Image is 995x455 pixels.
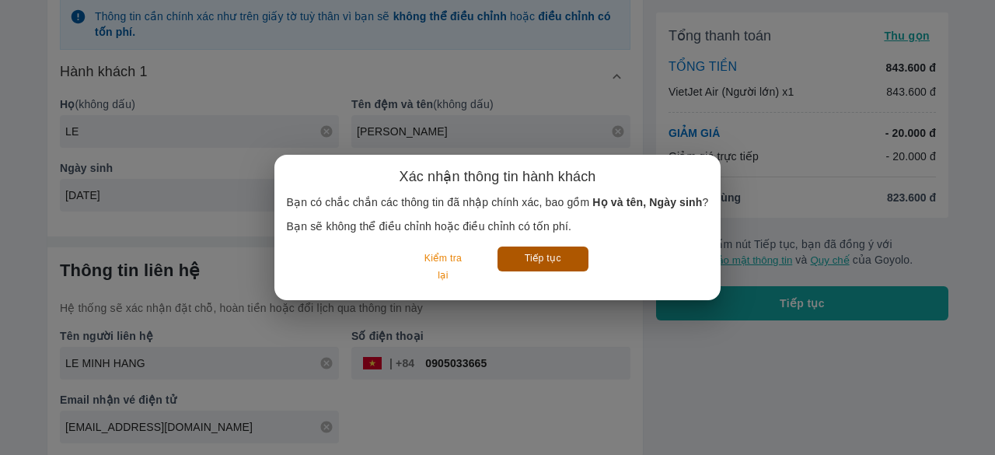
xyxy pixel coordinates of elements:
h6: Xác nhận thông tin hành khách [400,167,596,186]
b: Họ và tên, Ngày sinh [592,196,702,208]
button: Tiếp tục [497,247,588,271]
p: Bạn sẽ không thể điều chỉnh hoặc điều chỉnh có tốn phí. [287,219,709,234]
button: Kiểm tra lại [407,247,479,288]
p: Bạn có chắc chắn các thông tin đã nhập chính xác, bao gồm ? [287,194,709,210]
